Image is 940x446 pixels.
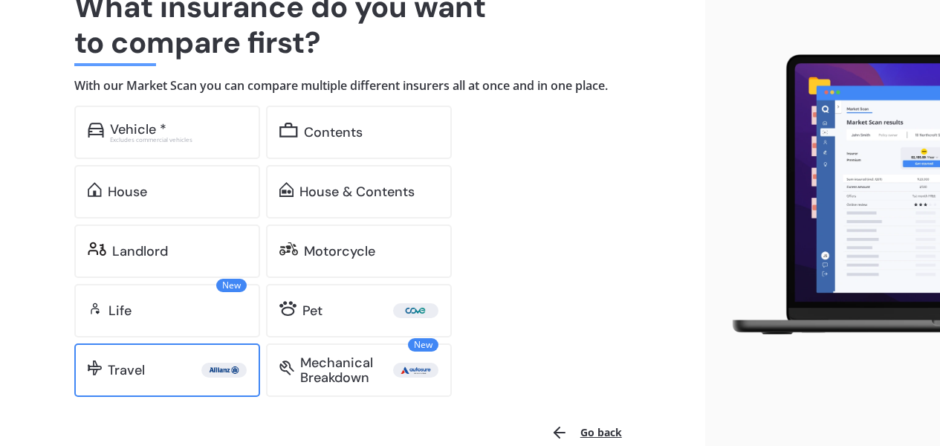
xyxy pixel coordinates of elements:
span: New [216,279,247,292]
img: Cove.webp [396,303,435,318]
img: mbi.6615ef239df2212c2848.svg [279,361,294,375]
div: Contents [304,125,363,140]
div: House & Contents [299,184,415,199]
div: Life [108,303,132,318]
h4: With our Market Scan you can compare multiple different insurers all at once and in one place. [74,78,631,94]
div: Vehicle * [110,122,166,137]
img: car.f15378c7a67c060ca3f3.svg [88,123,104,138]
div: Motorcycle [304,244,375,259]
img: landlord.470ea2398dcb263567d0.svg [88,242,106,256]
span: New [408,338,438,352]
img: travel.bdda8d6aa9c3f12c5fe2.svg [88,361,102,375]
img: pet.71f96884985775575a0d.svg [279,301,296,316]
div: Landlord [112,244,168,259]
img: motorbike.c49f395e5a6966510904.svg [279,242,298,256]
div: House [108,184,147,199]
div: Excludes commercial vehicles [110,137,247,143]
img: life.f720d6a2d7cdcd3ad642.svg [88,301,103,316]
div: Travel [108,363,145,378]
img: Allianz.webp [204,363,244,378]
img: home.91c183c226a05b4dc763.svg [88,182,102,197]
div: Pet [302,303,322,318]
img: Autosure.webp [396,363,435,378]
a: Pet [266,284,452,337]
img: content.01f40a52572271636b6f.svg [279,123,298,138]
div: Mechanical Breakdown [300,355,393,385]
img: home-and-contents.b802091223b8502ef2dd.svg [279,182,294,197]
img: laptop.webp [717,48,940,341]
